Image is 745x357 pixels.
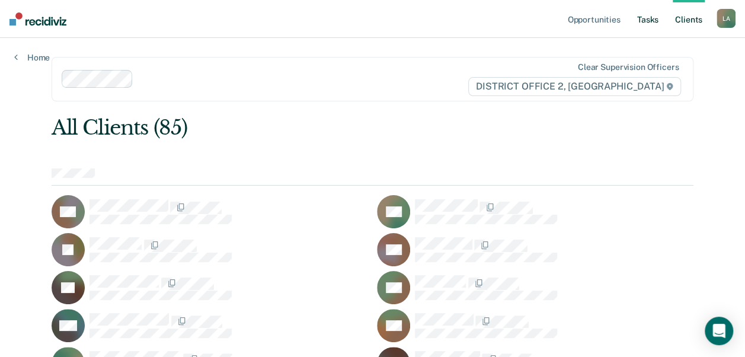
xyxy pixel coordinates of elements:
[52,116,565,140] div: All Clients (85)
[14,52,50,63] a: Home
[578,62,679,72] div: Clear supervision officers
[9,12,66,26] img: Recidiviz
[468,77,681,96] span: DISTRICT OFFICE 2, [GEOGRAPHIC_DATA]
[705,317,733,345] div: Open Intercom Messenger
[717,9,736,28] button: LA
[717,9,736,28] div: L A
